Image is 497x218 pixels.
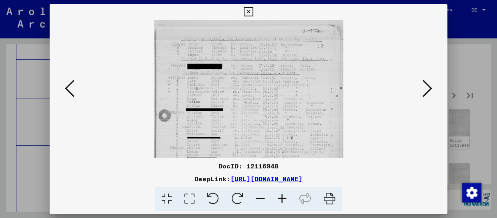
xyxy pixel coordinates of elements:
img: Zustimmung ändern [462,183,481,202]
div: Zustimmung ändern [462,183,481,202]
div: DocID: 12116948 [50,161,447,171]
a: [URL][DOMAIN_NAME] [230,175,303,183]
div: DeepLink: [50,174,447,184]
